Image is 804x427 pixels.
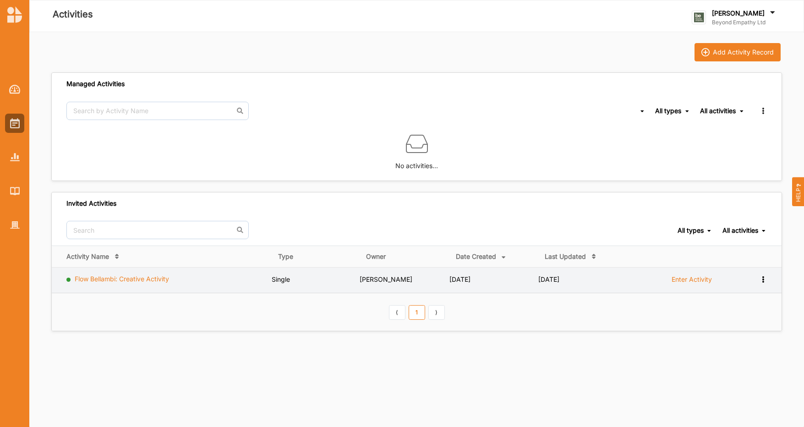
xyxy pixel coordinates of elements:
[75,275,169,283] a: Flow Bellambi: Creative Activity
[695,43,781,61] button: iconAdd Activity Record
[672,275,712,284] label: Enter Activity
[66,221,249,239] input: Search
[5,215,24,235] a: Organisation
[389,305,405,320] a: Previous item
[713,48,774,56] div: Add Activity Record
[66,80,125,88] div: Managed Activities
[545,252,586,261] div: Last Updated
[712,9,765,17] label: [PERSON_NAME]
[10,153,20,161] img: Reports
[692,11,706,25] img: logo
[672,275,712,289] a: Enter Activity
[272,246,360,268] th: Type
[66,102,249,120] input: Search by Activity Name
[5,148,24,167] a: Reports
[712,19,777,26] label: Beyond Empathy Ltd
[9,85,21,94] img: Dashboard
[456,252,496,261] div: Date Created
[360,246,449,268] th: Owner
[395,155,438,171] label: No activities…
[701,48,710,56] img: icon
[409,305,425,320] a: 1
[66,252,109,261] div: Activity Name
[428,305,445,320] a: Next item
[700,107,736,115] div: All activities
[538,275,559,283] span: [DATE]
[66,199,116,208] div: Invited Activities
[10,221,20,229] img: Organisation
[387,304,446,320] div: Pagination Navigation
[10,118,20,128] img: Activities
[5,80,24,99] a: Dashboard
[7,6,22,23] img: logo
[406,133,428,155] img: box
[655,107,681,115] div: All types
[360,275,412,283] span: [PERSON_NAME]
[722,226,758,235] div: All activities
[678,226,704,235] div: All types
[449,275,470,283] span: [DATE]
[272,275,290,283] span: Single
[5,114,24,133] a: Activities
[10,187,20,195] img: Library
[53,7,93,22] label: Activities
[5,181,24,201] a: Library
